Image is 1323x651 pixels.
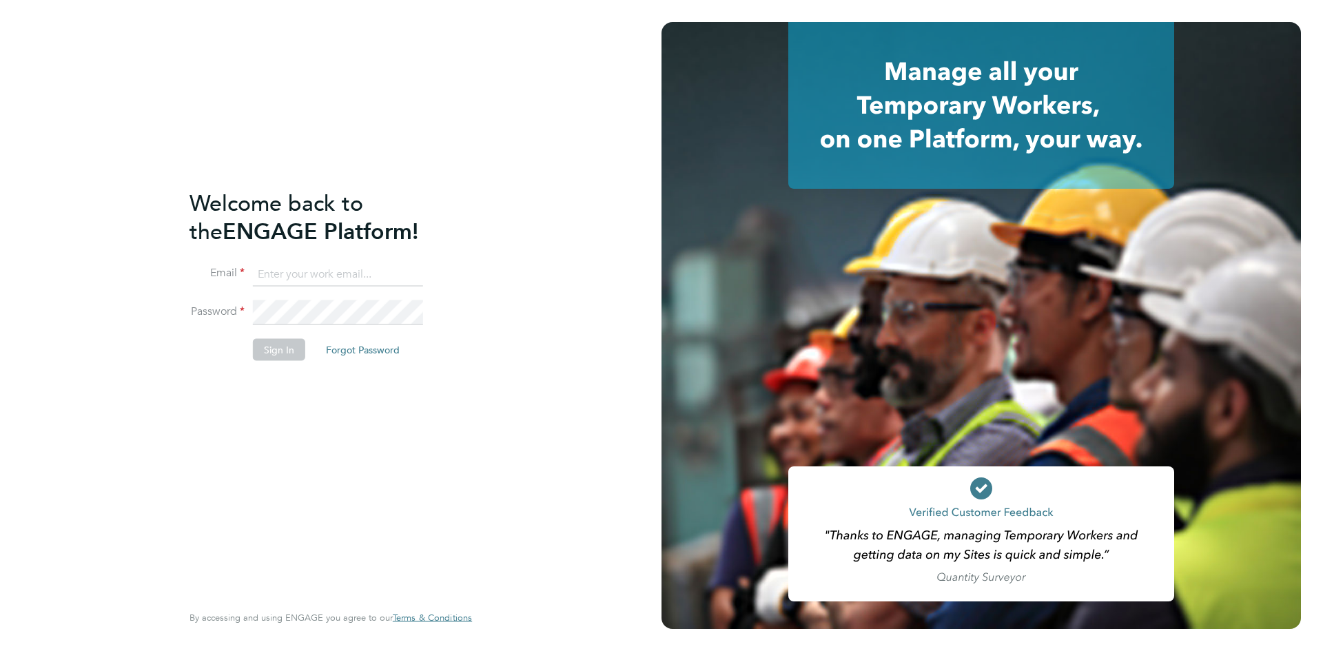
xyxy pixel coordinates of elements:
input: Enter your work email... [253,262,423,287]
label: Password [189,304,245,319]
button: Sign In [253,339,305,361]
label: Email [189,266,245,280]
span: By accessing and using ENGAGE you agree to our [189,612,472,623]
a: Terms & Conditions [393,612,472,623]
span: Terms & Conditions [393,612,472,623]
span: Welcome back to the [189,189,363,245]
button: Forgot Password [315,339,411,361]
h2: ENGAGE Platform! [189,189,458,245]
